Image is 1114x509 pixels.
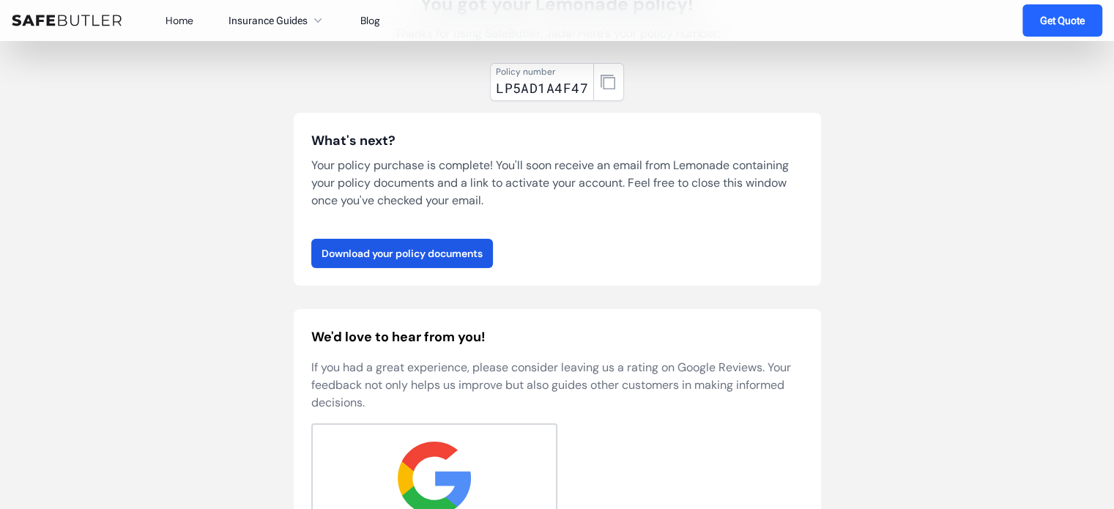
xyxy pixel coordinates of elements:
p: Your policy purchase is complete! You'll soon receive an email from Lemonade containing your poli... [311,157,803,209]
a: Blog [360,14,380,27]
h3: What's next? [311,130,803,151]
img: SafeButler Text Logo [12,15,122,26]
div: Policy number [496,66,588,78]
a: Get Quote [1022,4,1102,37]
button: Insurance Guides [229,12,325,29]
a: Download your policy documents [311,239,493,268]
h2: We'd love to hear from you! [311,327,803,347]
p: If you had a great experience, please consider leaving us a rating on Google Reviews. Your feedba... [311,359,803,412]
a: Home [166,14,193,27]
div: LP5AD1A4F47 [496,78,588,98]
